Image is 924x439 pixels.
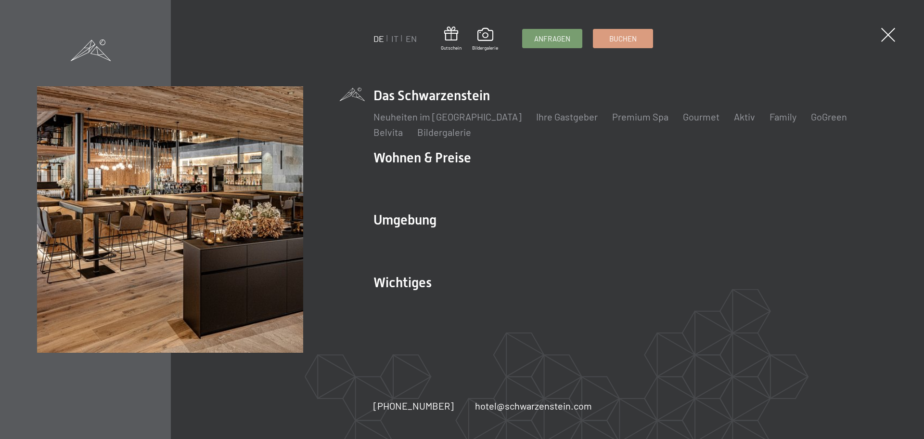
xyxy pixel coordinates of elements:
span: Bildergalerie [472,44,498,51]
a: GoGreen [811,111,847,122]
a: Aktiv [734,111,755,122]
a: EN [406,33,417,44]
span: [PHONE_NUMBER] [373,400,454,412]
a: Ihre Gastgeber [536,111,598,122]
a: Family [770,111,796,122]
img: Wellnesshotel Südtirol SCHWARZENSTEIN - Wellnessurlaub in den Alpen, Wandern und Wellness [37,86,303,353]
a: hotel@schwarzenstein.com [475,399,592,412]
a: DE [373,33,384,44]
a: [PHONE_NUMBER] [373,399,454,412]
a: Gourmet [683,111,719,122]
a: Neuheiten im [GEOGRAPHIC_DATA] [373,111,522,122]
a: Premium Spa [612,111,668,122]
a: Gutschein [441,27,462,51]
a: Anfragen [523,29,582,48]
a: Buchen [593,29,653,48]
span: Gutschein [441,44,462,51]
a: IT [391,33,398,44]
span: Buchen [609,34,637,44]
a: Bildergalerie [472,28,498,51]
a: Bildergalerie [417,126,471,138]
span: Anfragen [534,34,570,44]
a: Belvita [373,126,403,138]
